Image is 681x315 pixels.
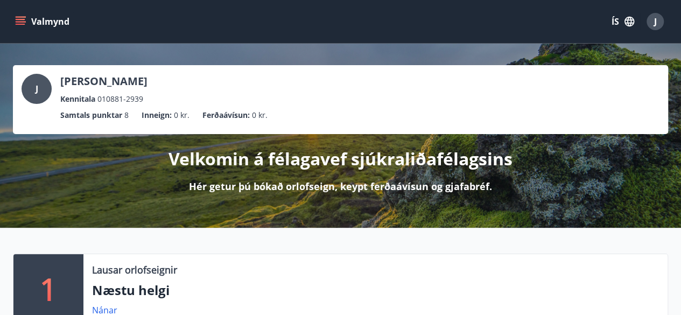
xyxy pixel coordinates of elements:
span: 010881-2939 [97,93,143,105]
p: Næstu helgi [92,281,659,299]
span: J [654,16,657,27]
button: menu [13,12,74,31]
span: 0 kr. [174,109,189,121]
p: [PERSON_NAME] [60,74,148,89]
p: Velkomin á félagavef sjúkraliðafélagsins [169,147,512,171]
button: ÍS [606,12,640,31]
button: J [642,9,668,34]
p: Samtals punktar [60,109,122,121]
p: Kennitala [60,93,95,105]
p: Ferðaávísun : [202,109,250,121]
p: Inneign : [142,109,172,121]
p: 1 [40,268,57,309]
span: 0 kr. [252,109,268,121]
p: Lausar orlofseignir [92,263,177,277]
span: 8 [124,109,129,121]
p: Hér getur þú bókað orlofseign, keypt ferðaávísun og gjafabréf. [189,179,492,193]
span: J [36,83,38,95]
